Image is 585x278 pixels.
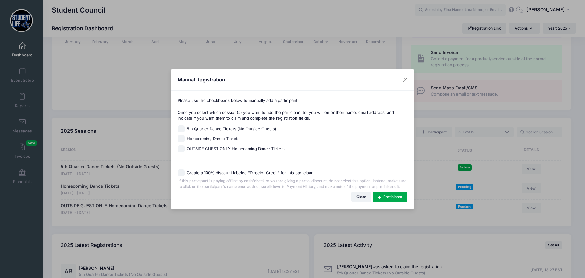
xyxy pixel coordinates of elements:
label: Create a 100% discount labeled "Director Credit" for this participant. [187,170,316,176]
button: Close [351,192,372,202]
span: OUTSIDE GUEST ONLY Homecoming Dance Tickets [187,146,285,152]
span: Homecoming Dance Tickets [187,136,239,142]
input: 5th Quarter Dance Tickets (No Outside Guests) [178,125,185,132]
p: Please use the checkboxes below to manually add a participant. Once you select which session(s) y... [178,98,408,121]
h4: Manual Registration [178,76,225,83]
input: Homecoming Dance Tickets [178,135,185,142]
span: If this participant is paying offline by cash/check or you are giving a partial discount, do not ... [178,176,408,190]
span: 5th Quarter Dance Tickets (No Outside Guests) [187,126,276,132]
input: OUTSIDE GUEST ONLY Homecoming Dance Tickets [178,145,185,152]
a: Participant [373,192,407,202]
button: Close [400,74,411,85]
